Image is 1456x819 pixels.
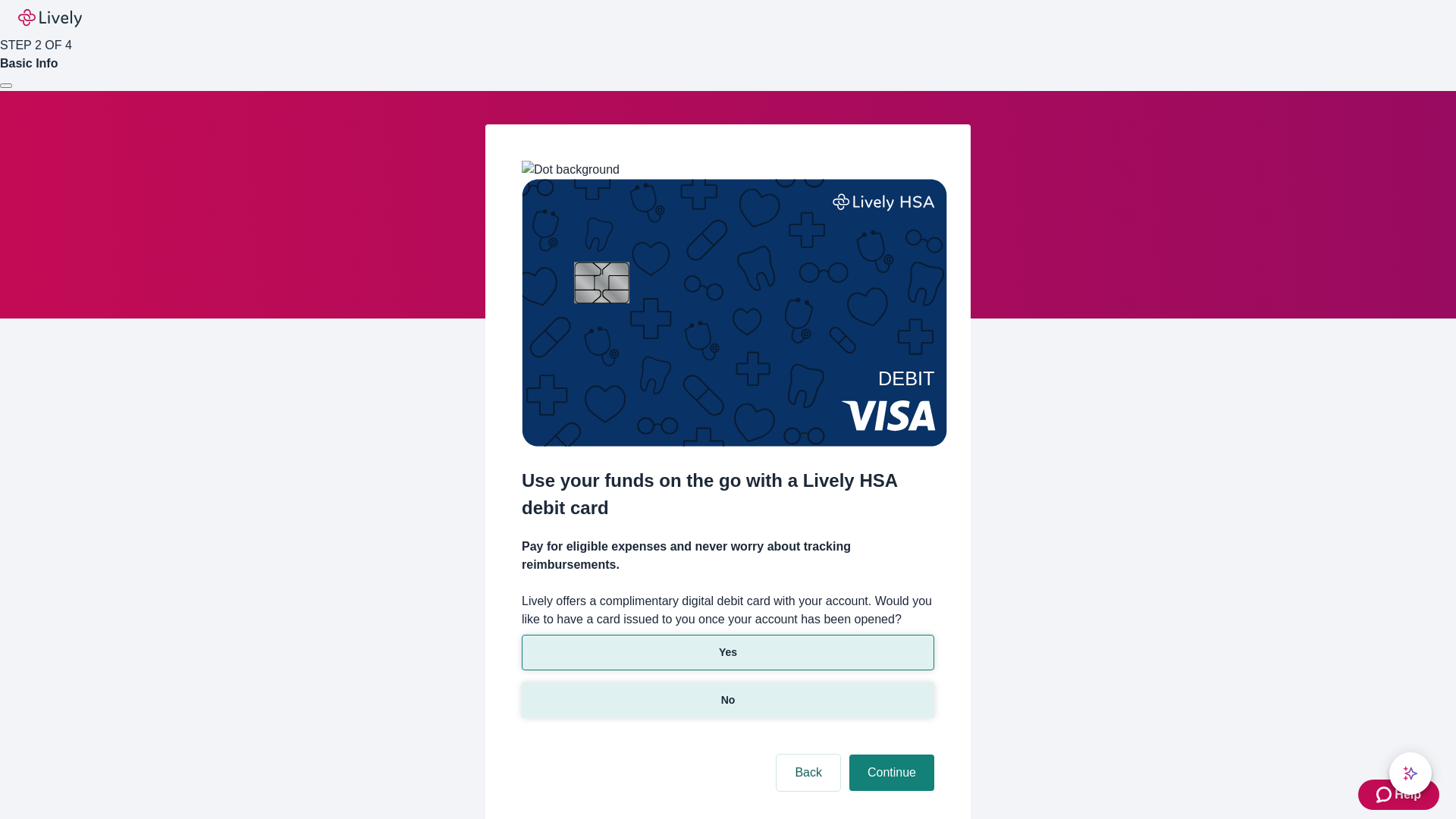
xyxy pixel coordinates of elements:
[1395,786,1421,804] span: Help
[777,755,840,791] button: Back
[1403,766,1418,781] svg: Lively AI Assistant
[849,755,934,791] button: Continue
[522,179,947,447] img: Debit card
[1358,780,1439,810] button: Zendesk support iconHelp
[18,9,82,27] img: Lively
[522,467,934,522] h2: Use your funds on the go with a Lively HSA debit card
[522,592,934,629] label: Lively offers a complimentary digital debit card with your account. Would you like to have a card...
[522,682,934,718] button: No
[522,538,934,574] h4: Pay for eligible expenses and never worry about tracking reimbursements.
[721,692,736,708] p: No
[1389,752,1432,795] button: chat
[1376,786,1395,804] svg: Zendesk support icon
[522,161,620,179] img: Dot background
[522,635,934,670] button: Yes
[719,645,737,661] p: Yes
